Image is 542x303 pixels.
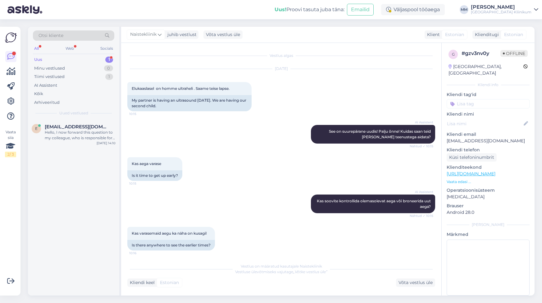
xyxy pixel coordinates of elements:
div: MM [460,5,468,14]
p: [EMAIL_ADDRESS][DOMAIN_NAME] [447,138,530,144]
span: eleanorakullama@gmail.com [45,124,109,130]
i: „Võtke vestlus üle” [293,269,327,274]
span: g [452,52,455,57]
div: Võta vestlus üle [396,278,435,287]
p: Brauser [447,203,530,209]
div: Vaata siia [5,129,16,157]
p: Kliendi telefon [447,147,530,153]
p: Märkmed [447,231,530,238]
p: Vaata edasi ... [447,179,530,185]
span: Estonian [504,31,523,38]
span: Naistekliinik [130,31,157,38]
div: Kliendi keel [127,279,155,286]
span: Vestlus on määratud kasutajale Naistekliinik [241,264,322,269]
div: [DATE] 14:10 [97,141,116,145]
span: See on suurepärane uudis! Palju õnne! Kuidas saan teid [PERSON_NAME] teenustega aidata? [329,129,432,139]
input: Lisa tag [447,99,530,108]
p: Kliendi tag'id [447,91,530,98]
div: Vestlus algas [127,53,435,58]
span: Nähtud ✓ 10:15 [410,213,433,218]
p: Operatsioonisüsteem [447,187,530,194]
span: AI Assistent [410,190,433,194]
div: All [33,44,40,53]
span: Estonian [160,279,179,286]
div: 0 [104,65,113,71]
div: Minu vestlused [34,65,65,71]
div: Kõik [34,91,43,97]
div: Võta vestlus üle [203,30,243,39]
span: Nähtud ✓ 10:15 [410,144,433,149]
div: [PERSON_NAME] [471,5,531,10]
div: # gzv3nv0y [462,50,500,57]
div: Uus [34,57,42,63]
span: 10:16 [129,251,153,255]
p: Kliendi nimi [447,111,530,117]
div: Klienditugi [472,31,499,38]
div: Väljaspool tööaega [381,4,445,15]
span: Kas soovite kontrollida olemasolevat aega või broneerida uut aega? [317,199,432,209]
div: Web [64,44,75,53]
span: Vestluse ülevõtmiseks vajutage [235,269,327,274]
div: 1 [105,57,113,63]
div: [PERSON_NAME] [447,222,530,227]
div: [GEOGRAPHIC_DATA], [GEOGRAPHIC_DATA] [449,63,523,76]
div: AI Assistent [34,82,57,89]
span: Kas varasemaid aegu ka näha on kusagil [132,231,207,236]
div: 2 / 3 [5,152,16,157]
span: Elukaaslasel on homme ultraheli . Saame teise lapse. [132,86,230,91]
div: Tiimi vestlused [34,74,65,80]
div: 1 [105,74,113,80]
div: Küsi telefoninumbrit [447,153,497,162]
div: Is it time to get up early? [127,170,182,181]
span: Uued vestlused [59,110,88,116]
a: [PERSON_NAME][GEOGRAPHIC_DATA] Kliinikum [471,5,538,15]
span: Otsi kliente [39,32,63,39]
div: [DATE] [127,66,435,71]
a: [URL][DOMAIN_NAME] [447,171,495,177]
b: Uus! [275,7,286,12]
p: Android 28.0 [447,209,530,216]
div: Proovi tasuta juba täna: [275,6,344,13]
p: Klienditeekond [447,164,530,171]
span: 10:15 [129,112,153,116]
span: 10:15 [129,181,153,186]
div: [GEOGRAPHIC_DATA] Kliinikum [471,10,531,15]
div: Kliendi info [447,82,530,88]
div: Klient [425,31,440,38]
div: juhib vestlust [165,31,197,38]
span: Offline [500,50,528,57]
span: e [35,126,38,131]
img: Askly Logo [5,32,17,44]
span: AI Assistent [410,120,433,125]
p: [MEDICAL_DATA] [447,194,530,200]
div: Is there anywhere to see the earlier times? [127,240,215,250]
input: Lisa nimi [447,120,522,127]
p: Kliendi email [447,131,530,138]
span: Estonian [445,31,464,38]
div: Hello, I now forward this question to my colleague, who is responsible for this. The reply will b... [45,130,116,141]
div: My partner is having an ultrasound [DATE]. We are having our second child. [127,95,252,111]
span: Kas aega varase [132,161,161,166]
button: Emailid [347,4,374,16]
div: Arhiveeritud [34,99,60,106]
div: Socials [99,44,114,53]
